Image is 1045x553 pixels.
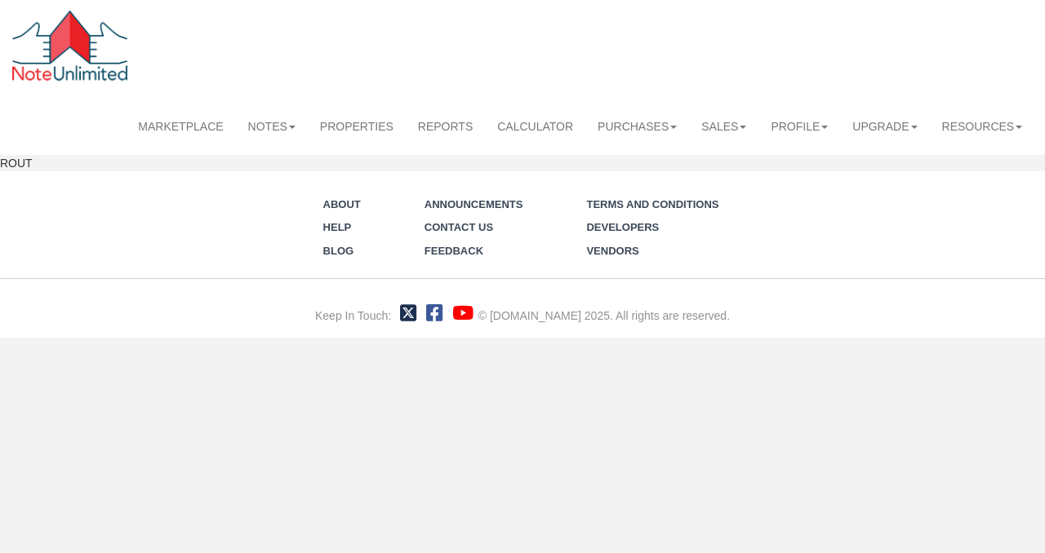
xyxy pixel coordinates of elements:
a: Feedback [425,245,483,257]
a: Calculator [485,108,585,144]
div: © [DOMAIN_NAME] 2025. All rights are reserved. [478,307,730,324]
a: Announcements [425,198,523,210]
a: Reports [406,108,485,144]
a: Marketplace [126,108,235,144]
a: Upgrade [840,108,929,144]
a: Blog [323,245,354,257]
a: Profile [758,108,840,144]
a: Terms and Conditions [586,198,718,210]
a: Vendors [586,245,638,257]
a: Sales [689,108,758,144]
a: Purchases [585,108,689,144]
a: Developers [586,221,659,233]
a: Resources [930,108,1035,144]
a: Help [323,221,352,233]
a: Properties [308,108,406,144]
a: About [323,198,361,210]
div: Keep In Touch: [315,307,391,324]
a: Contact Us [425,221,493,233]
a: Notes [236,108,308,144]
